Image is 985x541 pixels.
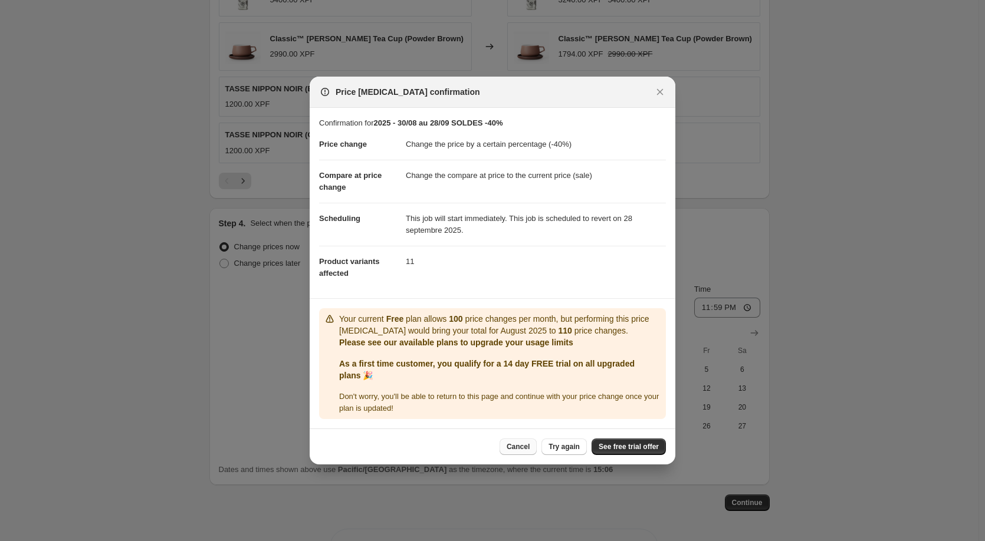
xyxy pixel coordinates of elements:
[592,438,666,455] a: See free trial offer
[386,314,404,324] b: Free
[319,214,360,223] span: Scheduling
[449,314,462,324] b: 100
[559,326,572,335] b: 110
[406,160,666,191] dd: Change the compare at price to the current price (sale)
[541,438,587,455] button: Try again
[319,140,367,149] span: Price change
[339,313,661,337] p: Your current plan allows price changes per month, but performing this price [MEDICAL_DATA] would ...
[336,86,480,98] span: Price [MEDICAL_DATA] confirmation
[652,84,668,100] button: Close
[339,359,635,380] b: As a first time customer, you qualify for a 14 day FREE trial on all upgraded plans 🎉
[599,442,659,451] span: See free trial offer
[339,337,661,348] p: Please see our available plans to upgrade your usage limits
[339,392,659,413] span: Don ' t worry, you ' ll be able to return to this page and continue with your price change once y...
[319,171,382,192] span: Compare at price change
[319,117,666,129] p: Confirmation for
[500,438,537,455] button: Cancel
[507,442,530,451] span: Cancel
[319,257,380,278] span: Product variants affected
[373,118,503,127] b: 2025 - 30/08 au 28/09 SOLDES -40%
[406,246,666,277] dd: 11
[549,442,580,451] span: Try again
[406,203,666,246] dd: This job will start immediately. This job is scheduled to revert on 28 septembre 2025.
[406,129,666,160] dd: Change the price by a certain percentage (-40%)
